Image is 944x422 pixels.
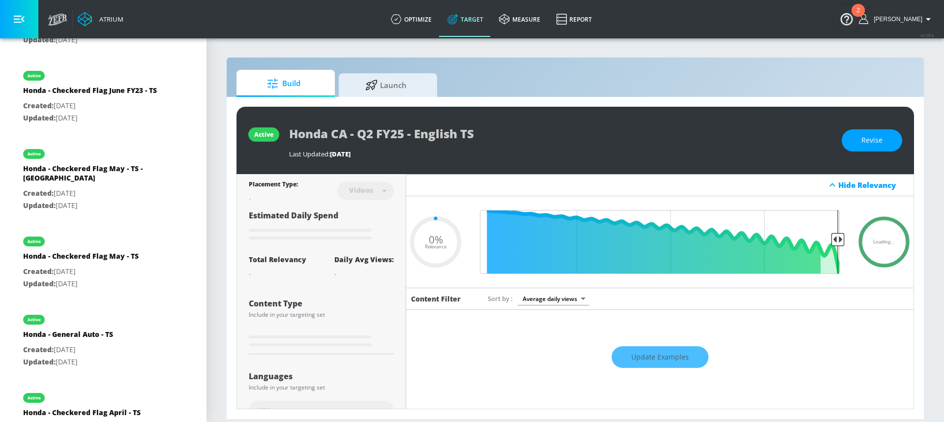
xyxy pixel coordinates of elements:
[16,139,191,219] div: activeHonda - Checkered Flag May - TS - [GEOGRAPHIC_DATA]Created:[DATE]Updated:[DATE]
[23,279,56,288] span: Updated:
[23,200,161,212] p: [DATE]
[249,180,298,190] div: Placement Type:
[861,134,883,147] span: Revise
[383,1,440,37] a: optimize
[920,32,934,38] span: v 4.28.0
[23,408,141,422] div: Honda - Checkered Flag April - TS
[429,234,443,244] span: 0%
[249,210,394,243] div: Estimated Daily Spend
[23,266,139,278] p: [DATE]
[23,201,56,210] span: Updated:
[548,1,600,37] a: Report
[440,1,491,37] a: Target
[249,401,394,421] div: All Languages
[411,294,461,303] h6: Content Filter
[23,86,157,100] div: Honda - Checkered Flag June FY23 - TS
[873,240,895,244] span: Loading...
[16,305,191,375] div: activeHonda - General Auto - TSCreated:[DATE]Updated:[DATE]
[28,239,41,244] div: active
[246,72,321,95] span: Build
[23,187,161,200] p: [DATE]
[23,188,54,198] span: Created:
[406,174,914,196] div: Hide Relevancy
[488,294,513,303] span: Sort by
[23,345,54,354] span: Created:
[28,151,41,156] div: active
[518,292,589,305] div: Average daily views
[257,406,306,416] span: All Languages
[23,267,54,276] span: Created:
[23,34,161,46] p: [DATE]
[838,180,908,190] div: Hide Relevancy
[23,112,157,124] p: [DATE]
[842,129,902,151] button: Revise
[16,227,191,297] div: activeHonda - Checkered Flag May - TSCreated:[DATE]Updated:[DATE]
[491,1,548,37] a: measure
[23,35,56,44] span: Updated:
[249,312,394,318] div: Include in your targeting set
[28,73,41,78] div: active
[95,15,123,24] div: Atrium
[28,317,41,322] div: active
[344,186,378,194] div: Videos
[349,73,423,97] span: Launch
[859,13,934,25] button: [PERSON_NAME]
[249,255,306,264] div: Total Relevancy
[870,16,922,23] span: login as: harvir.chahal@zefr.com
[23,344,113,356] p: [DATE]
[254,130,273,139] div: active
[78,12,123,27] a: Atrium
[23,356,113,368] p: [DATE]
[23,251,139,266] div: Honda - Checkered Flag May - TS
[23,164,161,187] div: Honda - Checkered Flag May - TS - [GEOGRAPHIC_DATA]
[23,101,54,110] span: Created:
[833,5,860,32] button: Open Resource Center, 2 new notifications
[856,10,860,23] div: 2
[249,372,394,380] div: Languages
[249,210,338,221] span: Estimated Daily Spend
[16,61,191,131] div: activeHonda - Checkered Flag June FY23 - TSCreated:[DATE]Updated:[DATE]
[23,357,56,366] span: Updated:
[425,244,446,249] span: Relevance
[249,300,394,307] div: Content Type
[289,150,832,158] div: Last Updated:
[475,210,845,274] input: Final Threshold
[23,330,113,344] div: Honda - General Auto - TS
[23,278,139,290] p: [DATE]
[23,100,157,112] p: [DATE]
[330,150,351,158] span: [DATE]
[249,385,394,391] div: Include in your targeting set
[23,113,56,122] span: Updated:
[334,255,394,264] div: Daily Avg Views:
[28,395,41,400] div: active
